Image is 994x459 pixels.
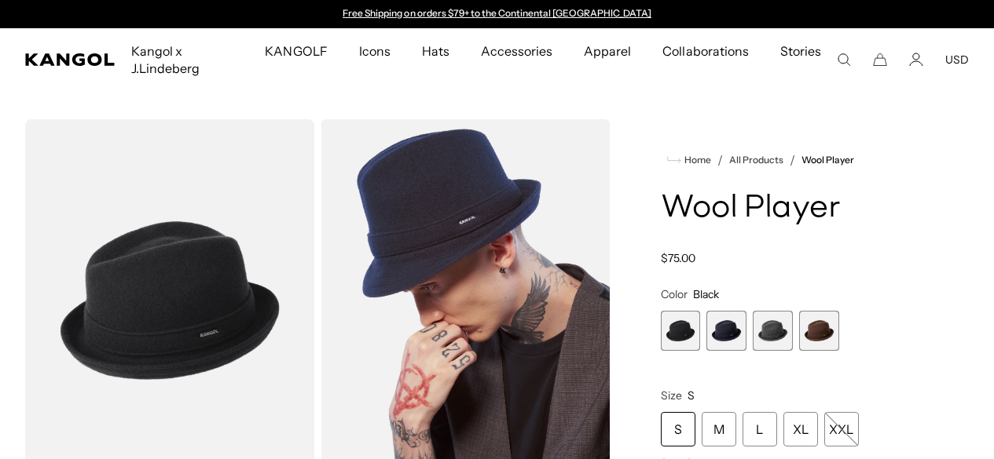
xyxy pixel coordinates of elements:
[265,28,327,74] span: KANGOLF
[336,8,659,20] div: 1 of 2
[662,28,748,74] span: Collaborations
[116,28,249,91] a: Kangol x J.Lindeberg
[336,8,659,20] div: Announcement
[688,388,695,403] span: S
[661,311,701,351] div: 1 of 4
[753,311,793,351] label: Dark Flannel
[780,28,821,91] span: Stories
[131,28,233,91] span: Kangol x J.Lindeberg
[661,191,931,226] h1: Wool Player
[753,311,793,351] div: 3 of 4
[406,28,465,74] a: Hats
[873,53,887,67] button: Cart
[909,53,923,67] a: Account
[661,412,695,446] div: S
[661,388,682,403] span: Size
[359,28,391,74] span: Icons
[661,311,701,351] label: Black
[661,251,695,265] span: $75.00
[837,53,851,67] summary: Search here
[783,151,795,169] li: /
[481,28,552,74] span: Accessories
[25,53,116,66] a: Kangol
[729,155,783,166] a: All Products
[343,28,406,74] a: Icons
[783,412,818,446] div: XL
[568,28,647,74] a: Apparel
[681,155,711,166] span: Home
[799,311,839,351] div: 4 of 4
[422,28,449,74] span: Hats
[584,28,631,74] span: Apparel
[647,28,764,74] a: Collaborations
[711,151,723,169] li: /
[661,151,931,169] nav: breadcrumbs
[706,311,746,351] label: Dark Blue
[661,287,688,301] span: Color
[249,28,343,74] a: KANGOLF
[693,287,719,301] span: Black
[343,7,651,19] a: Free Shipping on orders $79+ to the Continental [GEOGRAPHIC_DATA]
[945,53,969,67] button: USD
[465,28,568,74] a: Accessories
[801,155,854,166] a: Wool Player
[799,311,839,351] label: Tobacco
[702,412,736,446] div: M
[667,153,711,167] a: Home
[743,412,777,446] div: L
[824,412,859,446] div: XXL
[706,311,746,351] div: 2 of 4
[765,28,837,91] a: Stories
[336,8,659,20] slideshow-component: Announcement bar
